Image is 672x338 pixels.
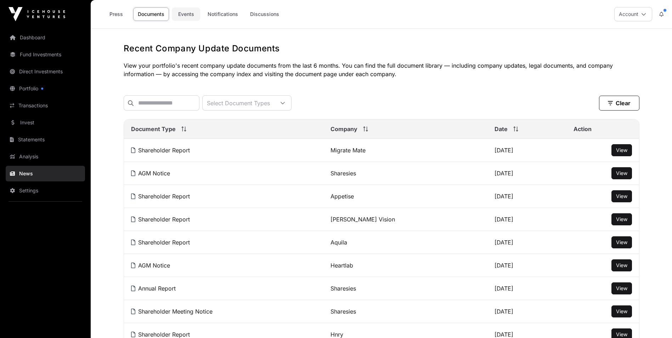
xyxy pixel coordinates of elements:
a: Shareholder Report [131,239,190,246]
a: Portfolio [6,81,85,96]
button: View [611,282,632,294]
a: Shareholder Report [131,147,190,154]
a: Shareholder Meeting Notice [131,308,213,315]
a: View [616,170,627,177]
a: View [616,239,627,246]
a: Fund Investments [6,47,85,62]
a: Aquila [331,239,347,246]
a: Shareholder Report [131,331,190,338]
button: View [611,144,632,156]
button: View [611,236,632,248]
span: View [616,308,627,314]
a: View [616,331,627,338]
td: [DATE] [487,185,566,208]
span: View [616,193,627,199]
a: Events [172,7,200,21]
td: [DATE] [487,254,566,277]
td: [DATE] [487,208,566,231]
a: Appetise [331,193,354,200]
h1: Recent Company Update Documents [124,43,639,54]
button: View [611,167,632,179]
button: View [611,259,632,271]
td: [DATE] [487,139,566,162]
a: Shareholder Report [131,193,190,200]
a: Sharesies [331,285,356,292]
span: View [616,285,627,291]
span: View [616,262,627,268]
button: View [611,190,632,202]
a: Dashboard [6,30,85,45]
a: View [616,308,627,315]
a: AGM Notice [131,262,170,269]
a: Notifications [203,7,243,21]
button: Account [614,7,652,21]
a: Shareholder Report [131,216,190,223]
div: Select Document Types [203,96,274,110]
button: View [611,305,632,317]
a: AGM Notice [131,170,170,177]
span: Document Type [131,125,176,133]
button: Clear [599,96,639,111]
span: View [616,239,627,245]
a: Direct Investments [6,64,85,79]
span: View [616,170,627,176]
a: View [616,262,627,269]
span: View [616,331,627,337]
a: View [616,285,627,292]
span: Date [495,125,508,133]
span: Company [331,125,357,133]
a: Invest [6,115,85,130]
img: Icehouse Ventures Logo [9,7,65,21]
a: Hnry [331,331,343,338]
span: View [616,147,627,153]
a: Migrate Mate [331,147,366,154]
a: Sharesies [331,308,356,315]
a: View [616,216,627,223]
p: View your portfolio's recent company update documents from the last 6 months. You can find the fu... [124,61,639,78]
a: Press [102,7,130,21]
iframe: Chat Widget [637,304,672,338]
a: News [6,166,85,181]
td: [DATE] [487,277,566,300]
a: Documents [133,7,169,21]
a: Analysis [6,149,85,164]
a: View [616,193,627,200]
a: View [616,147,627,154]
span: View [616,216,627,222]
a: Transactions [6,98,85,113]
a: Statements [6,132,85,147]
button: View [611,213,632,225]
span: Action [574,125,592,133]
td: [DATE] [487,231,566,254]
td: [DATE] [487,300,566,323]
a: Settings [6,183,85,198]
a: Heartlab [331,262,353,269]
a: [PERSON_NAME] Vision [331,216,395,223]
a: Annual Report [131,285,176,292]
a: Discussions [245,7,284,21]
a: Sharesies [331,170,356,177]
td: [DATE] [487,162,566,185]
